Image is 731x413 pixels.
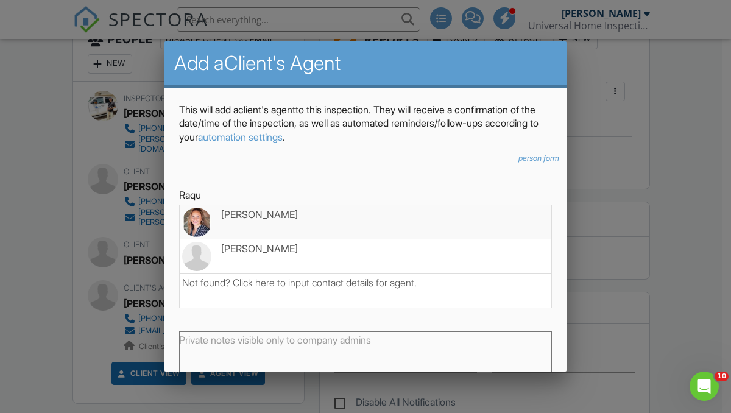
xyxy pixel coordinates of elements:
div: [PERSON_NAME] [182,208,549,221]
a: automation settings [198,131,283,143]
h2: Add a [174,51,557,76]
span: Client's Agent [238,104,295,116]
div: Not found? Click here to input contact details for agent. [182,276,549,289]
a: person form [518,154,559,163]
span: Client's Agent [224,51,341,75]
iframe: Intercom live chat [690,372,719,401]
input: Search for an Agent [179,185,552,205]
img: data [182,208,211,237]
label: Private notes visible only to company admins [179,333,371,347]
p: This will add a to this inspection. They will receive a confirmation of the date/time of the insp... [179,103,552,144]
div: [PERSON_NAME] [182,242,549,255]
img: default-user-f0147aede5fd5fa78ca7ade42f37bd4542148d508eef1c3d3ea960f66861d68b.jpg [182,242,211,271]
span: 10 [715,372,729,381]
